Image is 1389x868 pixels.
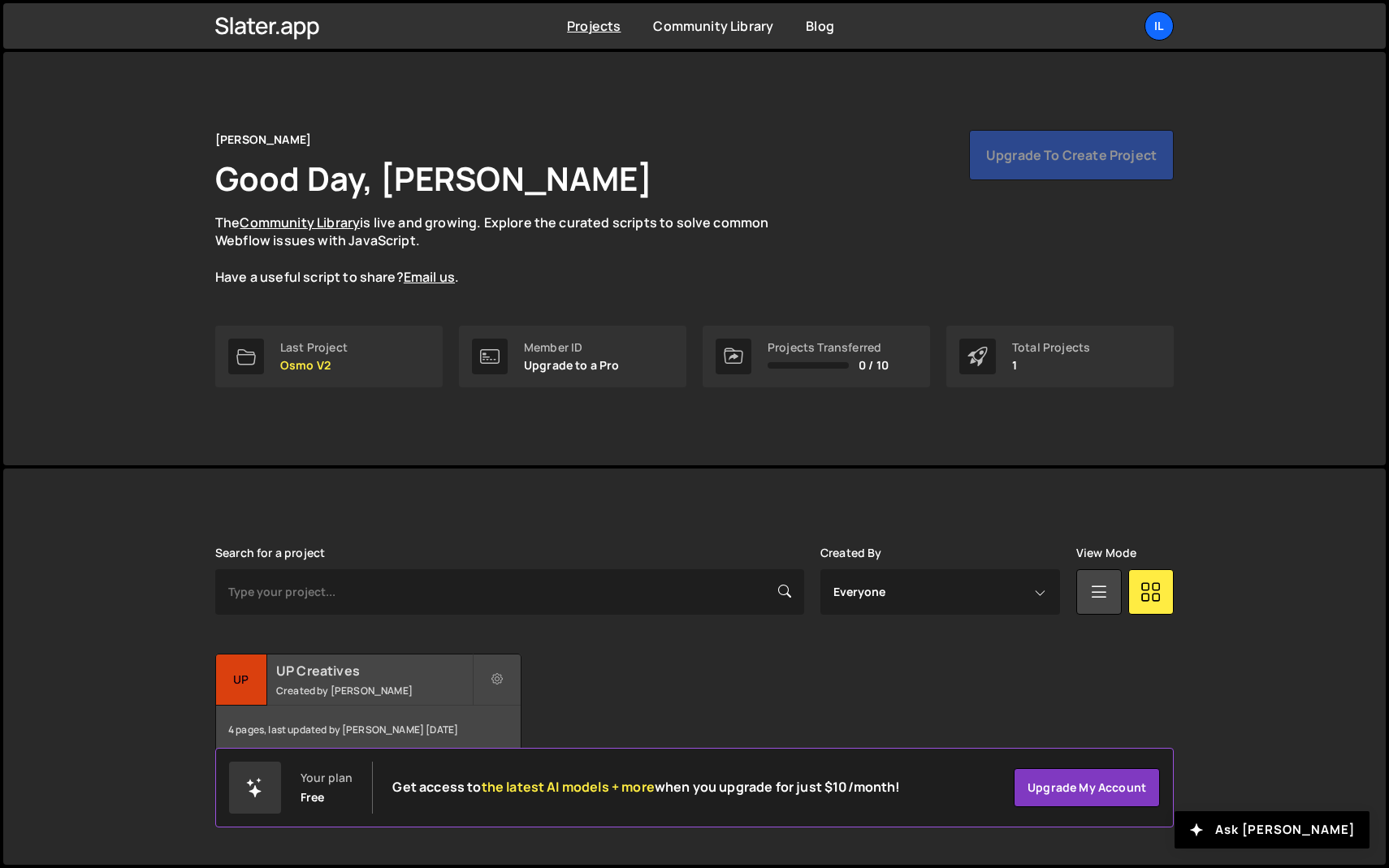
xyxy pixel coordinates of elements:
a: Projects [567,17,621,35]
div: Last Project [280,341,348,354]
div: Member ID [524,341,620,354]
a: Email us [404,268,455,286]
p: 1 [1012,359,1090,372]
a: Last Project Osmo V2 [215,326,443,387]
input: Type your project... [215,569,804,615]
div: UP [216,654,267,706]
small: Created by [PERSON_NAME] [276,684,472,697]
p: Osmo V2 [280,359,348,372]
p: Upgrade to a Pro [524,359,620,372]
a: Community Library [653,17,773,35]
div: [PERSON_NAME] [215,130,311,149]
div: Total Projects [1012,341,1090,354]
div: Projects Transferred [768,341,889,354]
a: Community Library [240,214,360,231]
p: The is live and growing. Explore the curated scripts to solve common Webflow issues with JavaScri... [215,214,800,287]
label: View Mode [1076,546,1136,559]
h2: Get access to when you upgrade for just $10/month! [392,779,900,795]
div: Your plan [301,771,353,784]
a: Il [1145,11,1174,41]
span: 0 / 10 [859,359,889,372]
label: Search for a project [215,546,325,559]
h1: Good Day, [PERSON_NAME] [215,156,652,201]
button: Ask [PERSON_NAME] [1175,811,1370,849]
div: 4 pages, last updated by [PERSON_NAME] [DATE] [216,706,521,754]
a: UP UP Creatives Created by [PERSON_NAME] 4 pages, last updated by [PERSON_NAME] [DATE] [215,654,521,755]
a: Blog [806,17,834,35]
h2: UP Creatives [276,662,472,680]
a: Upgrade my account [1014,768,1160,807]
div: Free [301,791,325,804]
label: Created By [820,546,882,559]
span: the latest AI models + more [482,778,655,796]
